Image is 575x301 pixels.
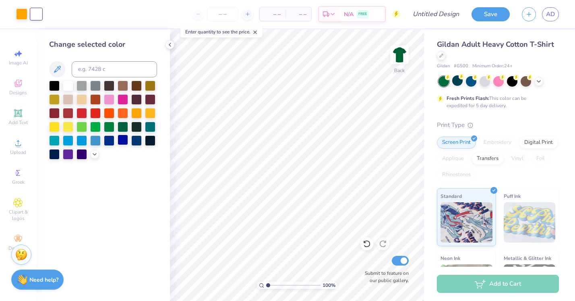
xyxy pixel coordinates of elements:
[441,202,492,243] img: Standard
[72,61,157,77] input: e.g. 7428 c
[9,89,27,96] span: Designs
[437,39,554,49] span: Gildan Adult Heavy Cotton T-Shirt
[12,179,25,185] span: Greek
[504,254,551,262] span: Metallic & Glitter Ink
[394,67,405,74] div: Back
[207,7,238,21] input: – –
[447,95,489,102] strong: Fresh Prints Flash:
[391,47,407,63] img: Back
[323,282,335,289] span: 100 %
[519,137,558,149] div: Digital Print
[344,10,354,19] span: N/A
[29,276,58,284] strong: Need help?
[10,149,26,156] span: Upload
[290,10,306,19] span: – –
[506,153,529,165] div: Vinyl
[472,153,504,165] div: Transfers
[437,169,476,181] div: Rhinestones
[437,137,476,149] div: Screen Print
[441,254,460,262] span: Neon Ink
[9,60,28,66] span: Image AI
[531,153,550,165] div: Foil
[441,192,462,200] span: Standard
[437,120,559,130] div: Print Type
[358,11,367,17] span: FREE
[546,10,555,19] span: AD
[478,137,517,149] div: Embroidery
[49,39,157,50] div: Change selected color
[542,7,559,21] a: AD
[265,10,281,19] span: – –
[472,7,510,21] button: Save
[360,270,409,284] label: Submit to feature on our public gallery.
[504,202,556,243] img: Puff Ink
[504,192,521,200] span: Puff Ink
[8,245,28,251] span: Decorate
[8,119,28,126] span: Add Text
[472,63,513,70] span: Minimum Order: 24 +
[454,63,468,70] span: # G500
[406,6,465,22] input: Untitled Design
[447,95,546,109] div: This color can be expedited for 5 day delivery.
[437,63,450,70] span: Gildan
[437,153,469,165] div: Applique
[181,26,263,37] div: Enter quantity to see the price.
[4,209,32,222] span: Clipart & logos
